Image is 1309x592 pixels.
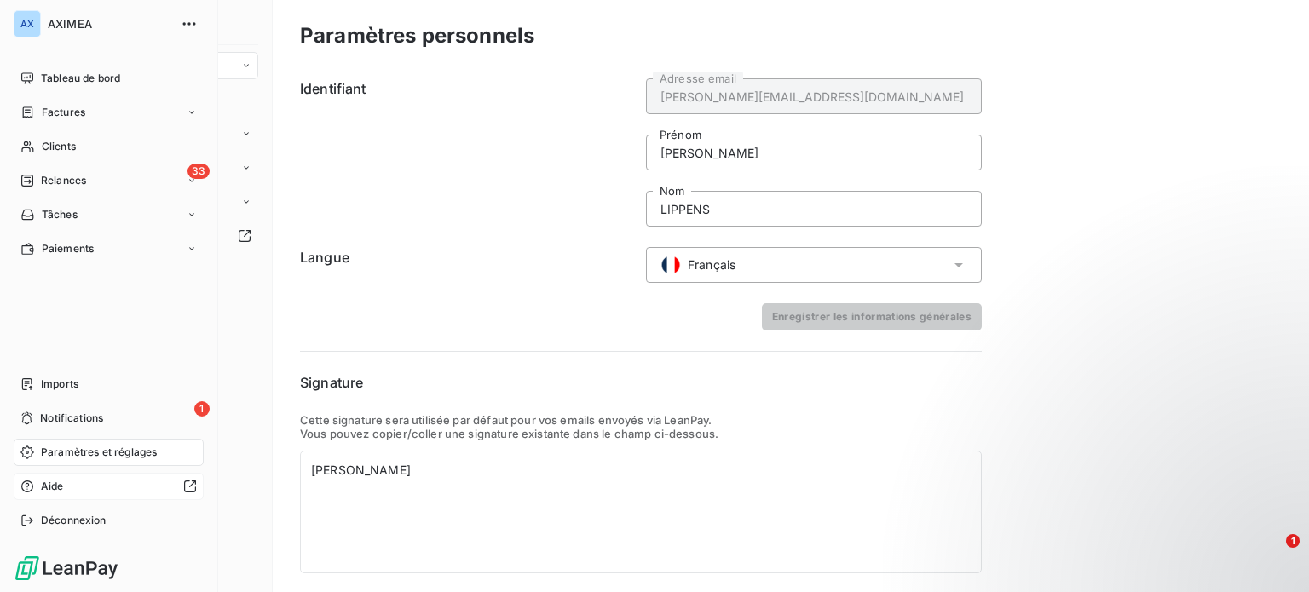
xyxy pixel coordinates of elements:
[41,376,78,392] span: Imports
[300,20,534,51] h3: Paramètres personnels
[41,513,107,528] span: Déconnexion
[14,10,41,37] div: AX
[41,445,157,460] span: Paramètres et réglages
[688,256,735,273] span: Français
[300,413,982,427] p: Cette signature sera utilisée par défaut pour vos emails envoyés via LeanPay.
[194,401,210,417] span: 1
[41,71,120,86] span: Tableau de bord
[42,105,85,120] span: Factures
[42,139,76,154] span: Clients
[14,555,119,582] img: Logo LeanPay
[41,173,86,188] span: Relances
[646,191,982,227] input: placeholder
[42,207,78,222] span: Tâches
[311,462,971,479] div: [PERSON_NAME]
[300,78,636,227] h6: Identifiant
[42,241,94,256] span: Paiements
[646,135,982,170] input: placeholder
[968,427,1309,546] iframe: Intercom notifications message
[41,479,64,494] span: Aide
[1251,534,1292,575] iframe: Intercom live chat
[1286,534,1300,548] span: 1
[48,17,170,31] span: AXIMEA
[300,427,982,440] p: Vous pouvez copier/coller une signature existante dans le champ ci-dessous.
[187,164,210,179] span: 33
[300,247,636,283] h6: Langue
[14,473,204,500] a: Aide
[646,78,982,114] input: placeholder
[300,372,982,393] h6: Signature
[762,303,982,330] button: Enregistrer les informations générales
[40,411,103,426] span: Notifications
